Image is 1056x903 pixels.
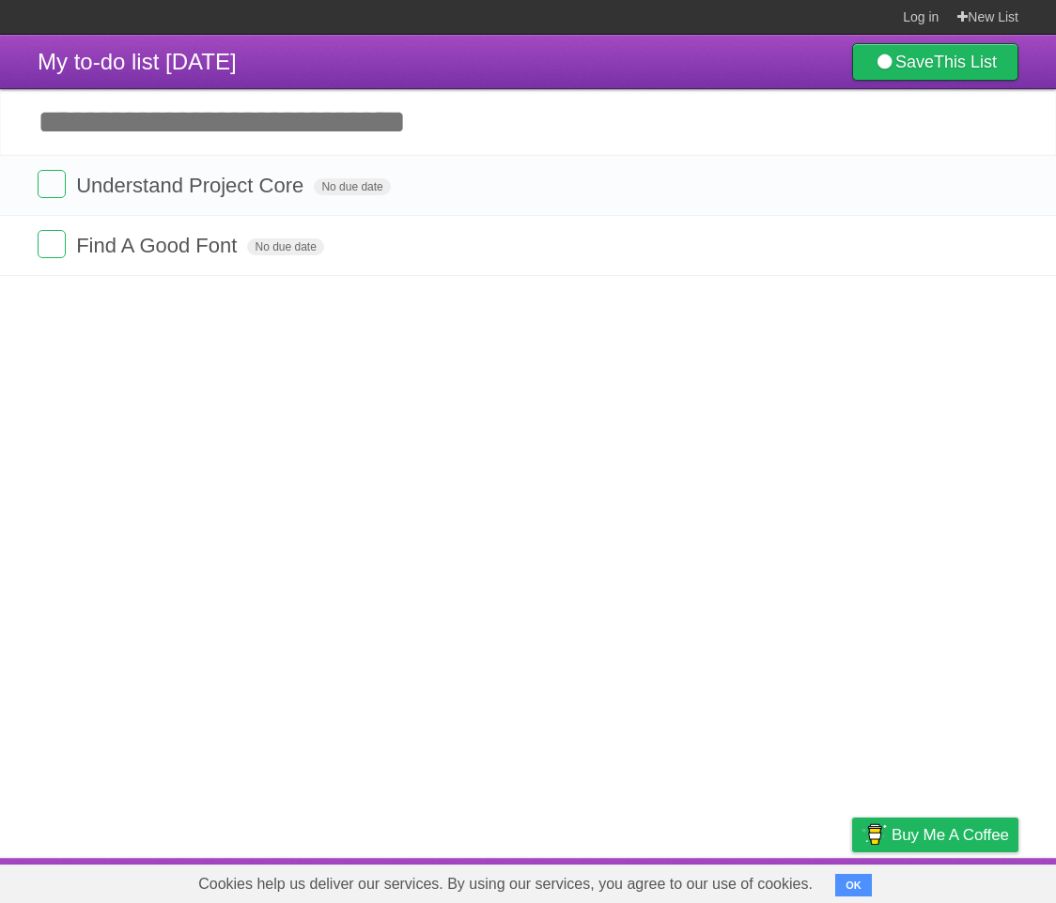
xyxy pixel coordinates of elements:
[38,230,66,258] label: Done
[835,874,872,896] button: OK
[852,818,1018,852] a: Buy me a coffee
[38,170,66,198] label: Done
[247,238,323,255] span: No due date
[76,174,308,197] span: Understand Project Core
[934,53,997,71] b: This List
[664,863,740,898] a: Developers
[38,49,237,74] span: My to-do list [DATE]
[852,43,1018,81] a: SaveThis List
[828,863,877,898] a: Privacy
[862,819,887,850] img: Buy me a coffee
[602,863,642,898] a: About
[764,863,805,898] a: Terms
[179,865,831,903] span: Cookies help us deliver our services. By using our services, you agree to our use of cookies.
[314,178,390,195] span: No due date
[76,234,241,257] span: Find A Good Font
[892,819,1009,851] span: Buy me a coffee
[900,863,1018,898] a: Suggest a feature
